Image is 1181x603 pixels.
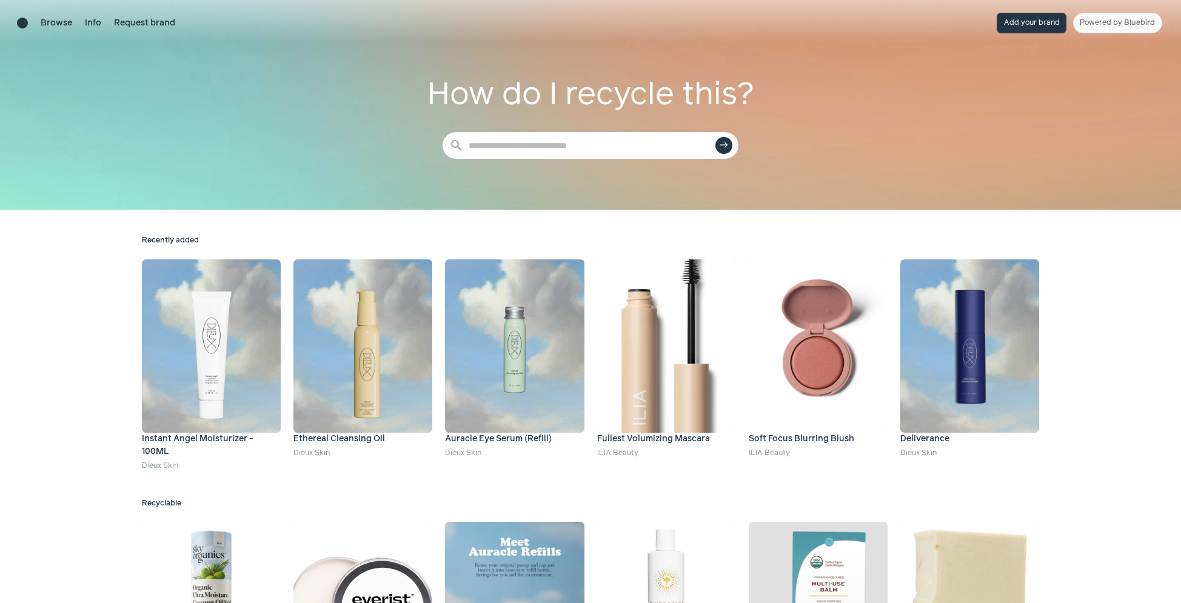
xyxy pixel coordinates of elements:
a: Deliverance Deliverance [900,259,1039,445]
img: Auracle Eye Serum (Refill) [445,259,584,433]
h4: Fullest Volumizing Mascara [597,433,736,445]
h4: Ethereal Cleansing Oil [293,433,432,445]
a: Powered by Bluebird [1073,13,1162,33]
h2: Recyclable [142,498,1039,509]
h4: Deliverance [900,433,1039,445]
button: Add your brand [997,13,1066,33]
a: Ethereal Cleansing Oil Ethereal Cleansing Oil [293,259,432,445]
a: ILIA Beauty [597,449,638,457]
a: Dieux Skin [445,449,481,457]
a: ILIA Beauty [749,449,790,457]
a: Browse [41,17,72,30]
img: Instant Angel Moisturizer - 100ML [142,259,281,433]
h4: Soft Focus Blurring Blush [749,433,888,445]
a: Info [85,17,101,30]
h4: Instant Angel Moisturizer - 100ML [142,433,281,458]
span: search [449,138,464,153]
h1: How do I recycle this? [426,72,755,119]
a: Dieux Skin [142,462,178,470]
h2: Recently added [142,235,1039,246]
img: Ethereal Cleansing Oil [293,259,432,433]
a: Instant Angel Moisturizer - 100ML Instant Angel Moisturizer - 100ML [142,259,281,458]
span: east [719,141,729,150]
a: Auracle Eye Serum (Refill) Auracle Eye Serum (Refill) [445,259,584,445]
img: Soft Focus Blurring Blush [749,259,888,433]
a: Dieux Skin [900,449,937,457]
img: Fullest Volumizing Mascara [597,259,736,433]
img: Deliverance [900,259,1039,433]
button: east [715,137,732,154]
a: Request brand [114,17,175,30]
a: Fullest Volumizing Mascara Fullest Volumizing Mascara [597,259,736,445]
a: Brand directory home [17,18,28,28]
a: Dieux Skin [293,449,330,457]
span: Bluebird [1124,19,1155,27]
h4: Auracle Eye Serum (Refill) [445,433,584,445]
a: Soft Focus Blurring Blush Soft Focus Blurring Blush [749,259,888,445]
